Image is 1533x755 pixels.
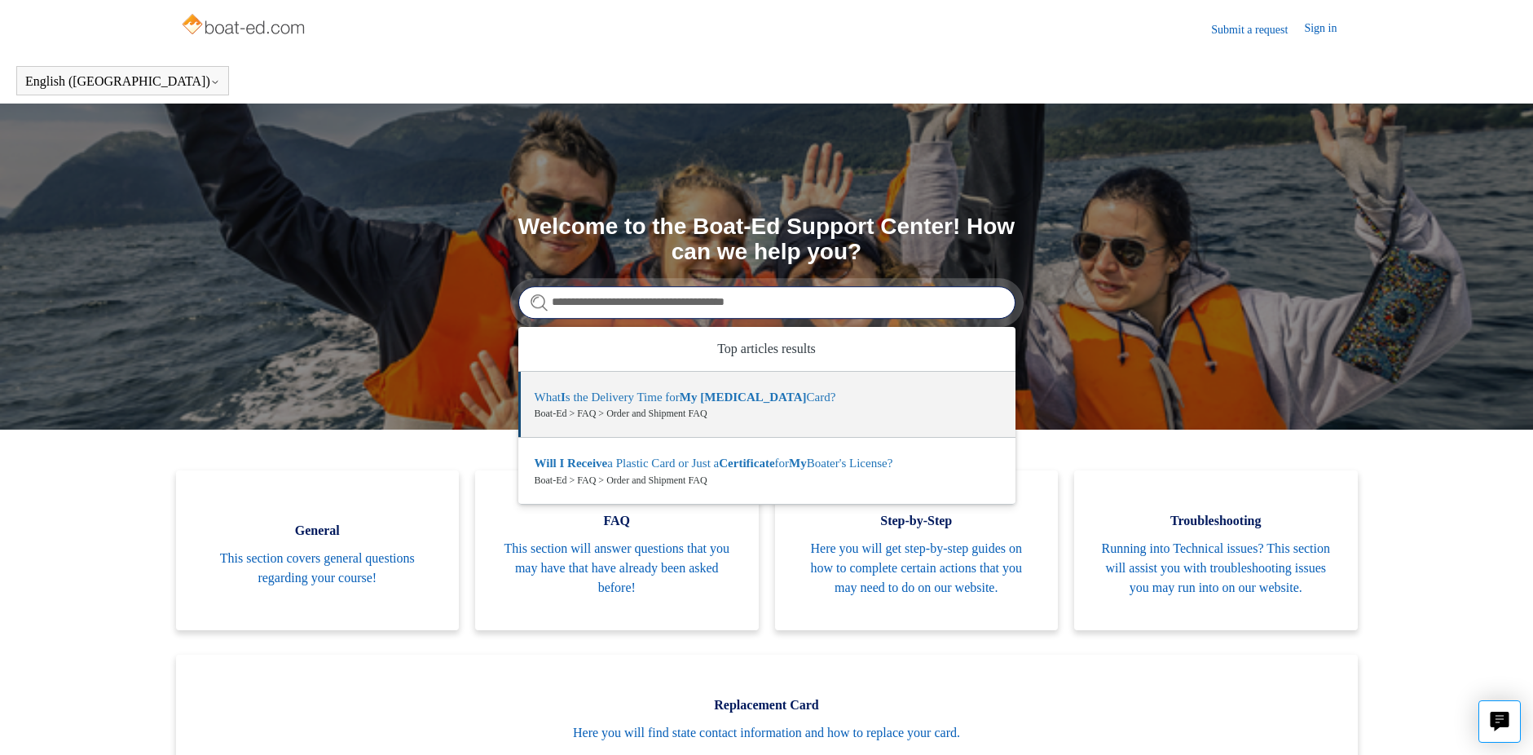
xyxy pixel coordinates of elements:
em: [MEDICAL_DATA] [700,391,806,404]
zd-autocomplete-breadcrumbs-multibrand: Boat-Ed > FAQ > Order and Shipment FAQ [535,406,999,421]
zd-autocomplete-title-multibrand: Suggested result 2 Will I Receive a Plastic Card or Just a Certificate for My Boater's License? [535,457,893,473]
span: Replacement Card [200,695,1333,715]
em: My [789,457,807,470]
zd-autocomplete-breadcrumbs-multibrand: Boat-Ed > FAQ > Order and Shipment FAQ [535,473,999,488]
span: Step-by-Step [800,511,1034,531]
em: I [561,391,566,404]
a: Step-by-Step Here you will get step-by-step guides on how to complete certain actions that you ma... [775,470,1059,630]
a: FAQ This section will answer questions that you may have that have already been asked before! [475,470,759,630]
span: Here you will find state contact information and how to replace your card. [200,723,1333,743]
span: FAQ [500,511,734,531]
em: Receive [567,457,607,470]
span: This section will answer questions that you may have that have already been asked before! [500,539,734,598]
zd-autocomplete-header: Top articles results [518,327,1015,372]
span: This section covers general questions regarding your course! [200,549,435,588]
a: General This section covers general questions regarding your course! [176,470,460,630]
span: General [200,521,435,541]
em: I [559,457,564,470]
h1: Welcome to the Boat-Ed Support Center! How can we help you? [518,214,1015,265]
a: Sign in [1304,20,1353,39]
input: Search [518,286,1015,319]
a: Troubleshooting Running into Technical issues? This section will assist you with troubleshooting ... [1074,470,1358,630]
button: Live chat [1478,700,1521,743]
button: English ([GEOGRAPHIC_DATA]) [25,74,220,89]
span: Troubleshooting [1099,511,1333,531]
span: Running into Technical issues? This section will assist you with troubleshooting issues you may r... [1099,539,1333,598]
zd-autocomplete-title-multibrand: Suggested result 1 What Is the Delivery Time for My Boating Card? [535,391,836,407]
em: Will [535,457,557,470]
em: My [680,391,698,404]
em: Certificate [719,457,774,470]
a: Submit a request [1211,21,1304,38]
img: Boat-Ed Help Center home page [180,10,310,42]
span: Here you will get step-by-step guides on how to complete certain actions that you may need to do ... [800,539,1034,598]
